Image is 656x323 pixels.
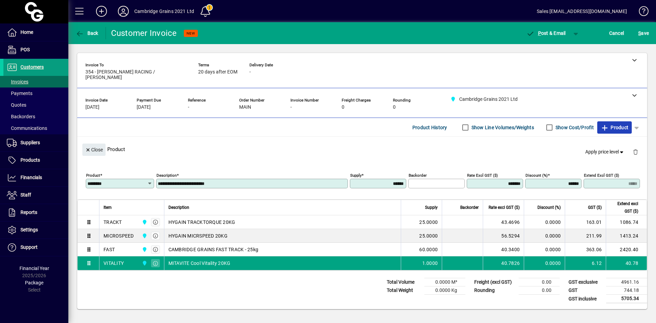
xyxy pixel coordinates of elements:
span: Suppliers [20,140,40,145]
span: Product History [412,122,447,133]
span: Reports [20,210,37,215]
span: Cambridge Grains 2021 Ltd [140,232,148,240]
td: Total Volume [383,278,424,286]
div: FAST [104,246,115,253]
span: Financial Year [19,266,49,271]
td: 4961.16 [606,278,647,286]
span: NEW [187,31,195,36]
div: Customer Invoice [111,28,177,39]
a: Knowledge Base [634,1,647,24]
span: Cambridge Grains 2021 Ltd [140,246,148,253]
div: VITALITY [104,260,124,267]
span: MITAVITE Cool Vitality 20KG [168,260,231,267]
button: Profile [112,5,134,17]
button: Close [82,144,106,156]
span: [DATE] [137,105,151,110]
app-page-header-button: Delete [627,149,644,155]
td: 0.0000 [524,215,565,229]
td: 0.0000 Kg [424,286,465,295]
a: Invoices [3,76,68,88]
span: Invoices [7,79,28,84]
span: Package [25,280,43,285]
a: Products [3,152,68,169]
span: Settings [20,227,38,232]
span: 25.0000 [419,232,438,239]
span: Quotes [7,102,26,108]
span: - [188,105,189,110]
span: Staff [20,192,31,198]
td: 5705.34 [606,295,647,303]
td: 744.18 [606,286,647,295]
td: 363.06 [565,243,606,256]
span: ost & Email [526,30,566,36]
mat-label: Discount (%) [525,173,548,178]
span: Cancel [609,28,624,39]
button: Product [597,121,632,134]
span: Apply price level [585,148,625,156]
td: 0.0000 [524,256,565,270]
a: POS [3,41,68,58]
a: Reports [3,204,68,221]
span: Communications [7,125,47,131]
a: Backorders [3,111,68,122]
td: 211.99 [565,229,606,243]
span: Products [20,157,40,163]
span: Financials [20,175,42,180]
mat-label: Backorder [409,173,427,178]
a: Home [3,24,68,41]
div: 40.3400 [487,246,520,253]
span: 0 [393,105,396,110]
span: ave [638,28,649,39]
span: 20 days after EOM [198,69,237,75]
td: 6.12 [565,256,606,270]
span: Product [601,122,628,133]
mat-label: Description [156,173,177,178]
td: Freight (excl GST) [471,278,519,286]
span: Extend excl GST ($) [610,200,638,215]
td: 1086.74 [606,215,647,229]
app-page-header-button: Close [81,146,107,152]
div: Sales [EMAIL_ADDRESS][DOMAIN_NAME] [537,6,627,17]
span: 354 - [PERSON_NAME] RACING / [PERSON_NAME] [85,69,188,80]
span: - [249,69,251,75]
div: TRACKT [104,219,122,226]
td: 0.0000 [524,243,565,256]
span: POS [20,47,30,52]
span: MAIN [239,105,251,110]
span: GST ($) [588,204,602,211]
div: Cambridge Grains 2021 Ltd [134,6,194,17]
td: 0.00 [519,286,560,295]
td: 0.00 [519,278,560,286]
span: Item [104,204,112,211]
span: Cambridge Grains 2021 Ltd [140,259,148,267]
button: Apply price level [583,146,628,158]
span: Close [85,144,103,156]
div: 56.5294 [487,232,520,239]
button: Back [74,27,100,39]
button: Cancel [607,27,626,39]
button: Add [91,5,112,17]
label: Show Cost/Profit [554,124,594,131]
div: 43.4696 [487,219,520,226]
td: 0.0000 [524,229,565,243]
label: Show Line Volumes/Weights [470,124,534,131]
td: 1413.24 [606,229,647,243]
span: HYGAIN TRACKTORQUE 20KG [168,219,235,226]
span: HYGAIN MICRSPEED 20KG [168,232,228,239]
span: Rate excl GST ($) [489,204,520,211]
span: Backorders [7,114,35,119]
span: Home [20,29,33,35]
button: Post & Email [523,27,569,39]
mat-label: Supply [350,173,361,178]
span: - [290,105,292,110]
div: Product [77,137,647,162]
span: Back [76,30,98,36]
span: Support [20,244,38,250]
a: Suppliers [3,134,68,151]
td: Total Weight [383,286,424,295]
span: Discount (%) [537,204,561,211]
td: Rounding [471,286,519,295]
button: Product History [410,121,450,134]
span: Cambridge Grains 2021 Ltd [140,218,148,226]
app-page-header-button: Back [68,27,106,39]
